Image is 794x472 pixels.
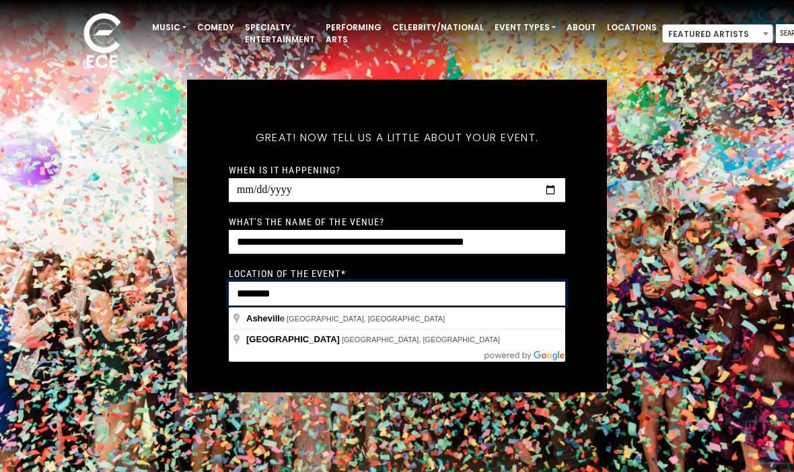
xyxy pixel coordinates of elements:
[287,315,445,323] span: [GEOGRAPHIC_DATA], [GEOGRAPHIC_DATA]
[246,313,287,323] span: e
[147,16,192,39] a: Music
[602,16,662,39] a: Locations
[246,313,280,323] span: Ashevill
[240,16,320,51] a: Specialty Entertainment
[229,216,384,228] label: What's the name of the venue?
[342,336,500,344] span: [GEOGRAPHIC_DATA], [GEOGRAPHIC_DATA]
[229,114,565,162] h5: Great! Now tell us a little about your event.
[387,16,489,39] a: Celebrity/National
[320,16,387,51] a: Performing Arts
[489,16,561,39] a: Event Types
[246,334,340,344] span: [GEOGRAPHIC_DATA]
[663,25,772,44] span: Featured Artists
[192,16,240,39] a: Comedy
[229,164,341,176] label: When is it happening?
[69,9,136,75] img: ece_new_logo_whitev2-1.png
[229,268,346,280] label: Location of the event
[662,24,773,43] span: Featured Artists
[561,16,602,39] a: About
